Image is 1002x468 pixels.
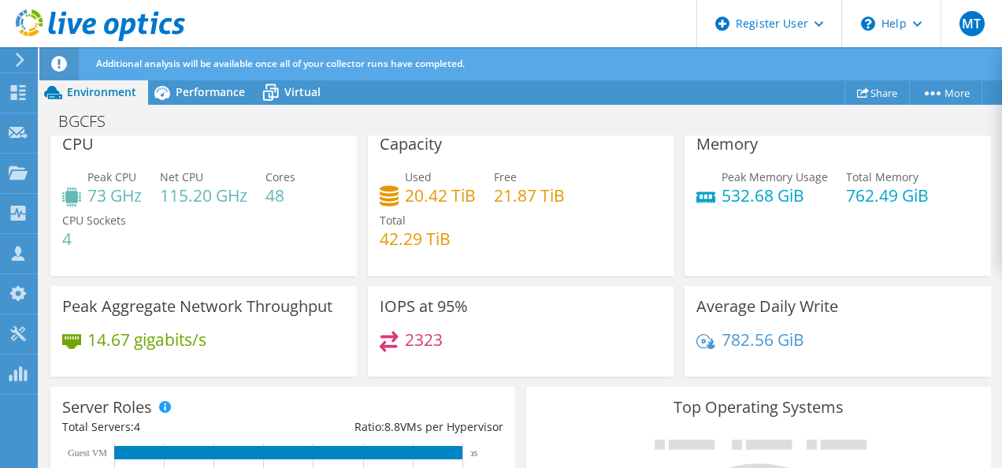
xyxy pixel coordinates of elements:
[538,399,979,416] h3: Top Operating Systems
[722,187,828,204] h4: 532.68 GiB
[68,448,107,459] text: Guest VM
[722,331,804,348] h4: 782.56 GiB
[959,11,985,36] span: MT
[380,213,406,228] span: Total
[722,169,828,184] span: Peak Memory Usage
[384,419,400,434] span: 8.8
[494,169,517,184] span: Free
[696,298,838,315] h3: Average Daily Write
[696,136,758,153] h3: Memory
[844,80,910,105] a: Share
[62,136,94,153] h3: CPU
[96,57,465,70] span: Additional analysis will be available once all of your collector runs have completed.
[160,169,203,184] span: Net CPU
[62,298,332,315] h3: Peak Aggregate Network Throughput
[283,418,503,436] div: Ratio: VMs per Hypervisor
[405,169,432,184] span: Used
[67,84,136,99] span: Environment
[87,331,206,348] h4: 14.67 gigabits/s
[62,418,283,436] div: Total Servers:
[160,187,247,204] h4: 115.20 GHz
[62,399,152,416] h3: Server Roles
[284,84,321,99] span: Virtual
[51,113,130,130] h1: BGCFS
[87,187,142,204] h4: 73 GHz
[265,169,295,184] span: Cores
[380,230,451,247] h4: 42.29 TiB
[176,84,245,99] span: Performance
[62,213,126,228] span: CPU Sockets
[494,187,565,204] h4: 21.87 TiB
[909,80,982,105] a: More
[380,136,442,153] h3: Capacity
[380,298,468,315] h3: IOPS at 95%
[134,419,140,434] span: 4
[405,331,443,348] h4: 2323
[405,187,476,204] h4: 20.42 TiB
[846,187,929,204] h4: 762.49 GiB
[861,17,875,31] svg: \n
[846,169,918,184] span: Total Memory
[265,187,295,204] h4: 48
[62,230,126,247] h4: 4
[87,169,136,184] span: Peak CPU
[470,450,478,458] text: 35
